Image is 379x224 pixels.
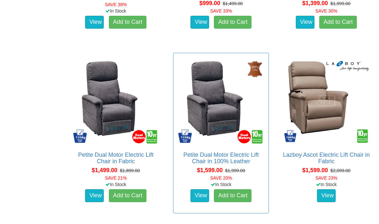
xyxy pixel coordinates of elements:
[85,189,104,202] a: View
[183,152,259,164] a: Petite Dual Motor Electric Lift Chair in 100% Leather
[210,175,232,181] font: SAVE 20%
[277,181,375,188] div: In Stock
[315,175,337,181] font: SAVE 23%
[109,16,146,29] a: Add to Cart
[319,16,357,29] a: Add to Cart
[296,16,314,29] a: View
[172,181,270,188] div: In Stock
[190,189,209,202] a: View
[283,152,370,164] a: Lazboy Ascot Electric Lift Chair in Fabric
[92,167,117,173] span: $1,499.00
[210,8,232,14] font: SAVE 33%
[85,16,104,29] a: View
[105,175,127,181] font: SAVE 21%
[120,168,140,173] del: $1,899.00
[214,16,251,29] a: Add to Cart
[177,56,265,145] img: Petite Dual Motor Electric Lift Chair in 100% Leather
[302,167,328,173] span: $1,599.00
[78,152,154,164] a: Petite Dual Motor Electric Lift Chair in Fabric
[317,189,336,202] a: View
[223,1,243,6] del: $1,499.00
[214,189,251,202] a: Add to Cart
[109,189,146,202] a: Add to Cart
[67,8,165,14] div: In Stock
[331,168,350,173] del: $2,099.00
[105,2,127,7] font: SAVE 38%
[72,56,160,145] img: Petite Dual Motor Electric Lift Chair in Fabric
[190,16,209,29] a: View
[225,168,245,173] del: $1,999.00
[67,181,165,188] div: In Stock
[315,8,337,14] font: SAVE 30%
[331,1,350,6] del: $1,999.00
[282,56,371,145] img: Lazboy Ascot Electric Lift Chair in Fabric
[197,167,223,173] span: $1,599.00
